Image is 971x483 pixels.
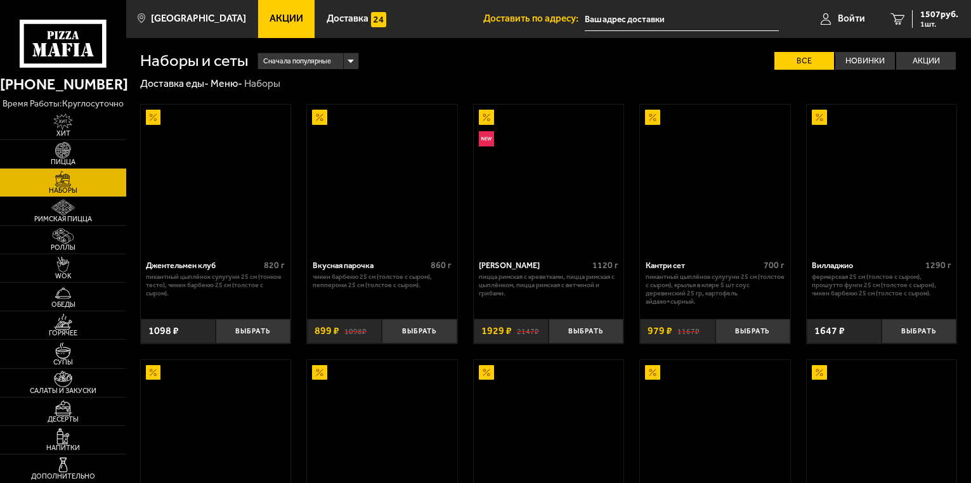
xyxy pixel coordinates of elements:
[479,273,618,297] p: Пицца Римская с креветками, Пицца Римская с цыплёнком, Пицца Римская с ветчиной и грибами.
[382,319,457,344] button: Выбрать
[640,105,790,253] a: АкционныйКантри сет
[812,365,827,380] img: Акционный
[882,319,956,344] button: Выбрать
[774,52,834,70] label: Все
[585,8,779,31] input: Ваш адрес доставки
[549,319,623,344] button: Выбрать
[764,260,785,271] span: 700 г
[517,326,539,336] s: 2147 ₽
[812,273,951,297] p: Фермерская 25 см (толстое с сыром), Прошутто Фунги 25 см (толстое с сыром), Чикен Барбекю 25 см (...
[483,14,585,23] span: Доставить по адресу:
[592,260,618,271] span: 1120 г
[715,319,790,344] button: Выбрать
[327,14,368,23] span: Доставка
[151,14,246,23] span: [GEOGRAPHIC_DATA]
[479,261,589,270] div: [PERSON_NAME]
[312,365,327,380] img: Акционный
[146,273,285,297] p: Пикантный цыплёнок сулугуни 25 см (тонкое тесто), Чикен Барбекю 25 см (толстое с сыром).
[315,326,339,336] span: 899 ₽
[481,326,512,336] span: 1929 ₽
[479,131,494,146] img: Новинка
[812,261,922,270] div: Вилладжио
[146,365,161,380] img: Акционный
[263,52,331,71] span: Сначала популярные
[140,77,209,89] a: Доставка еды-
[216,319,290,344] button: Выбрать
[312,110,327,125] img: Акционный
[313,261,427,270] div: Вкусная парочка
[371,12,386,27] img: 15daf4d41897b9f0e9f617042186c801.svg
[244,77,280,91] div: Наборы
[307,105,457,253] a: АкционныйВкусная парочка
[146,261,261,270] div: Джентельмен клуб
[838,14,865,23] span: Войти
[648,326,672,336] span: 979 ₽
[344,326,367,336] s: 1098 ₽
[812,110,827,125] img: Акционный
[677,326,700,336] s: 1167 ₽
[646,261,760,270] div: Кантри сет
[270,14,303,23] span: Акции
[431,260,452,271] span: 860 г
[835,52,895,70] label: Новинки
[141,105,291,253] a: АкционныйДжентельмен клуб
[313,273,452,290] p: Чикен Барбекю 25 см (толстое с сыром), Пепперони 25 см (толстое с сыром).
[140,53,248,69] h1: Наборы и сеты
[479,110,494,125] img: Акционный
[920,20,958,28] span: 1 шт.
[479,365,494,380] img: Акционный
[646,273,785,306] p: Пикантный цыплёнок сулугуни 25 см (толстое с сыром), крылья в кляре 5 шт соус деревенский 25 гр, ...
[474,105,624,253] a: АкционныйНовинкаМама Миа
[146,110,161,125] img: Акционный
[920,10,958,19] span: 1507 руб.
[814,326,845,336] span: 1647 ₽
[645,110,660,125] img: Акционный
[807,105,957,253] a: АкционныйВилладжио
[211,77,242,89] a: Меню-
[264,260,285,271] span: 820 г
[148,326,179,336] span: 1098 ₽
[645,365,660,380] img: Акционный
[896,52,956,70] label: Акции
[925,260,951,271] span: 1290 г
